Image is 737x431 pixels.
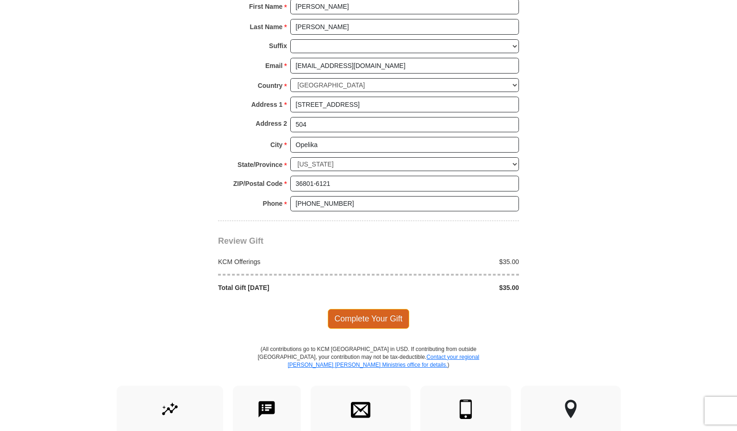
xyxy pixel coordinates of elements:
div: $35.00 [368,257,524,266]
strong: Address 1 [251,98,283,111]
strong: Country [258,79,283,92]
strong: Phone [263,197,283,210]
p: (All contributions go to KCM [GEOGRAPHIC_DATA] in USD. If contributing from outside [GEOGRAPHIC_D... [257,345,480,386]
strong: City [270,138,282,151]
strong: Address 2 [256,117,287,130]
strong: Last Name [250,20,283,33]
span: Complete Your Gift [328,309,410,328]
img: mobile.svg [456,400,475,419]
span: Review Gift [218,236,263,246]
strong: State/Province [237,158,282,171]
div: Total Gift [DATE] [213,283,369,292]
img: give-by-stock.svg [160,400,180,419]
div: $35.00 [368,283,524,292]
strong: ZIP/Postal Code [233,177,283,190]
img: other-region [564,400,577,419]
img: envelope.svg [351,400,370,419]
strong: Suffix [269,39,287,52]
div: KCM Offerings [213,257,369,266]
strong: Email [265,59,282,72]
img: text-to-give.svg [257,400,276,419]
a: Contact your regional [PERSON_NAME] [PERSON_NAME] Ministries office for details. [287,354,479,368]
